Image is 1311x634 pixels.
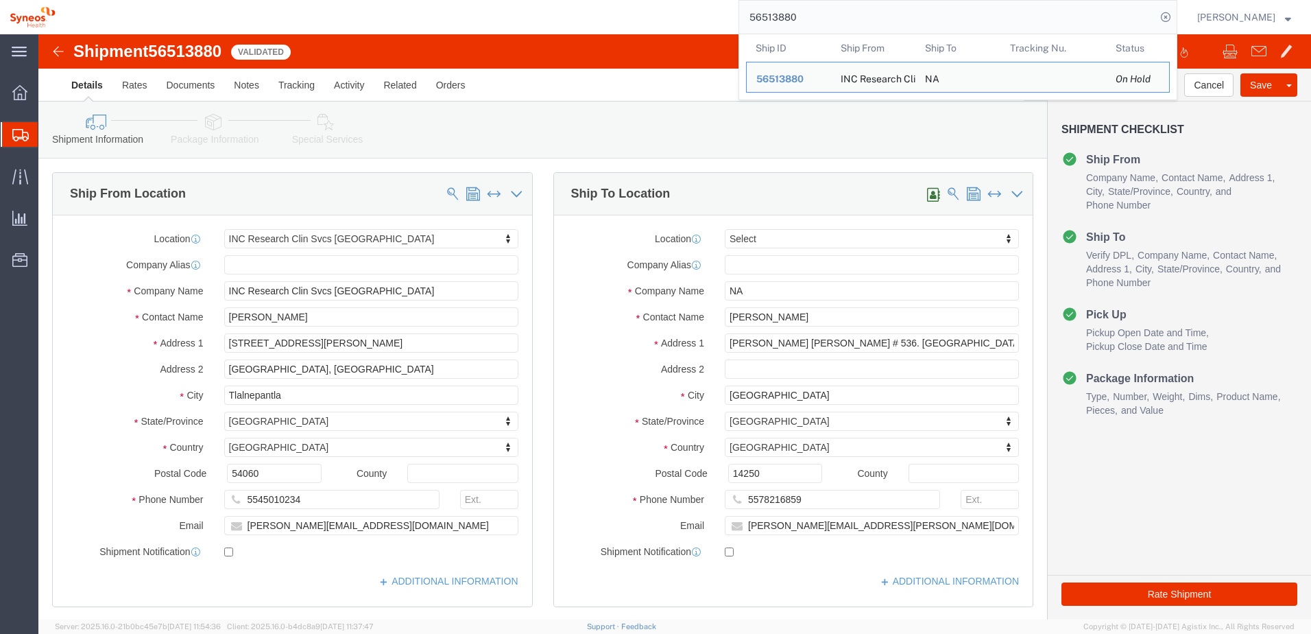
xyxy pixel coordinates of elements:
span: Server: 2025.16.0-21b0bc45e7b [55,622,221,631]
a: Feedback [621,622,656,631]
th: Ship ID [746,34,831,62]
table: Search Results [746,34,1177,99]
div: On Hold [1116,72,1159,86]
span: [DATE] 11:37:47 [320,622,374,631]
button: [PERSON_NAME] [1196,9,1292,25]
span: Copyright © [DATE]-[DATE] Agistix Inc., All Rights Reserved [1083,621,1295,633]
span: [DATE] 11:54:36 [167,622,221,631]
input: Search for shipment number, reference number [739,1,1156,34]
span: 56513880 [756,73,804,84]
th: Ship To [915,34,1000,62]
iframe: FS Legacy Container [38,34,1311,620]
div: NA [925,62,939,92]
th: Ship From [831,34,916,62]
th: Status [1106,34,1170,62]
img: logo [10,7,56,27]
span: Natan Tateishi [1197,10,1275,25]
a: Support [587,622,621,631]
div: INC Research Clin Svcs Mexico [841,62,906,92]
th: Tracking Nu. [1000,34,1107,62]
div: 56513880 [756,72,821,86]
span: Client: 2025.16.0-b4dc8a9 [227,622,374,631]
